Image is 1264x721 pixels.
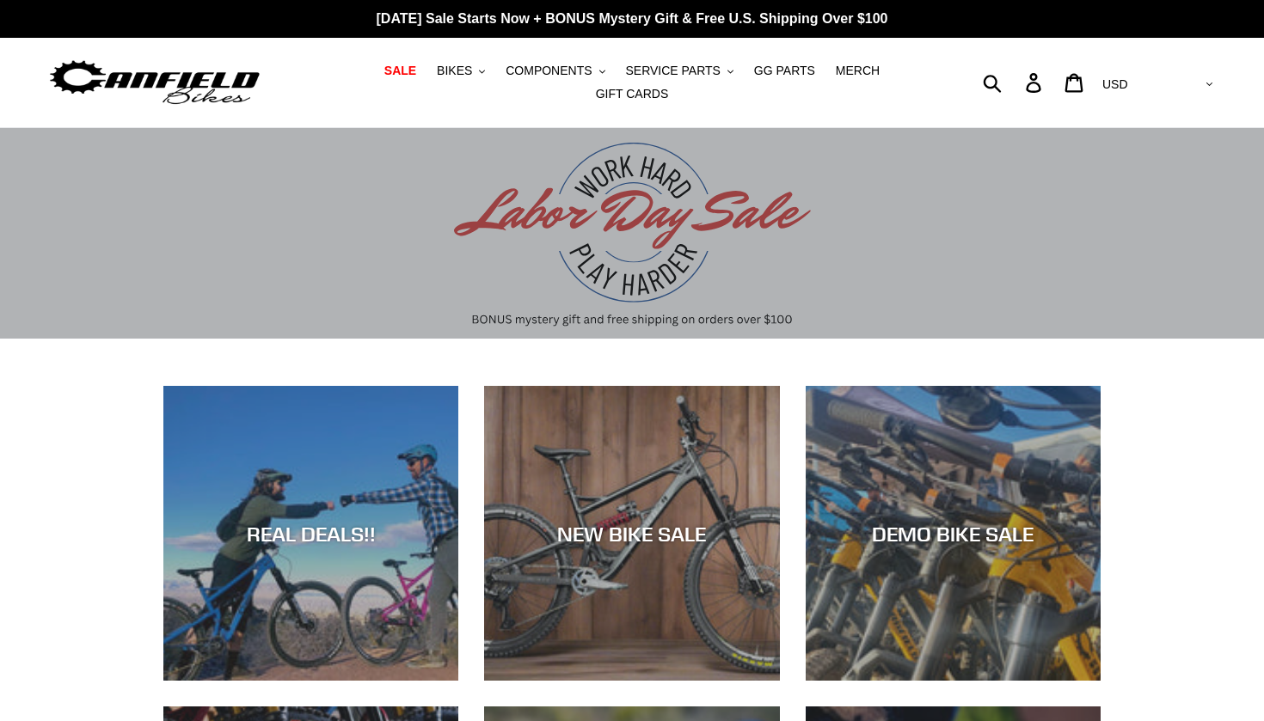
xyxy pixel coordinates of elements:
img: Canfield Bikes [47,56,262,110]
button: SERVICE PARTS [617,59,741,82]
span: COMPONENTS [506,64,592,78]
span: GG PARTS [754,64,815,78]
span: BIKES [437,64,472,78]
span: SERVICE PARTS [625,64,720,78]
div: NEW BIKE SALE [484,521,779,546]
div: REAL DEALS!! [163,521,458,546]
span: SALE [384,64,416,78]
a: NEW BIKE SALE [484,386,779,681]
div: DEMO BIKE SALE [806,521,1101,546]
span: GIFT CARDS [596,87,669,101]
button: BIKES [428,59,494,82]
input: Search [992,64,1036,101]
a: GIFT CARDS [587,82,678,106]
button: COMPONENTS [497,59,613,82]
a: MERCH [827,59,888,82]
a: GG PARTS [746,59,824,82]
a: DEMO BIKE SALE [806,386,1101,681]
a: SALE [376,59,425,82]
a: REAL DEALS!! [163,386,458,681]
span: MERCH [836,64,880,78]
